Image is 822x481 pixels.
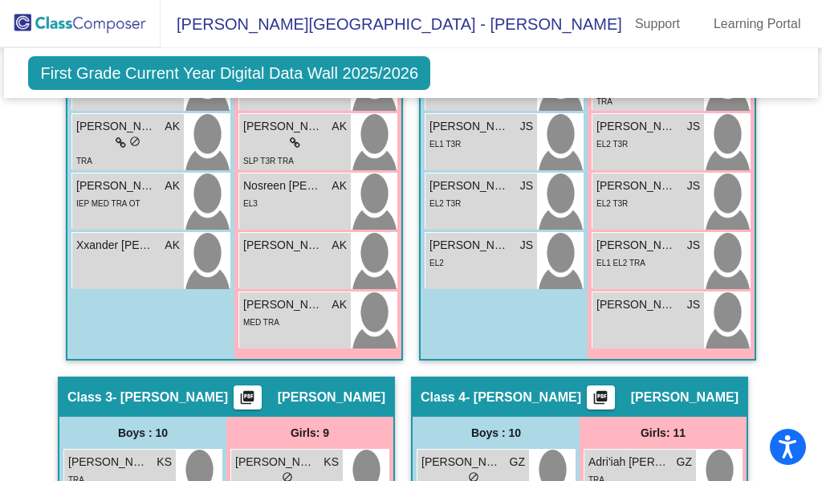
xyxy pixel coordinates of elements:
span: [PERSON_NAME] [429,118,510,135]
mat-icon: picture_as_pdf [238,389,257,412]
span: Class 4 [421,389,466,406]
span: IEP MED TRA OT [76,199,140,208]
span: JS [520,118,533,135]
span: AK [165,118,180,135]
span: AK [165,177,180,194]
span: [PERSON_NAME] [631,389,739,406]
span: [PERSON_NAME] [429,177,510,194]
span: TRA [596,97,612,106]
span: JS [687,118,700,135]
span: GZ [510,454,525,471]
div: Boys : 10 [59,417,226,449]
span: EL2 T3R [596,140,628,149]
button: Print Students Details [587,385,615,410]
span: EL2 T3R [596,199,628,208]
a: Support [622,11,693,37]
span: [PERSON_NAME] [421,454,502,471]
span: TRA [76,157,92,165]
span: EL2 T3R [429,199,461,208]
div: Boys : 10 [413,417,580,449]
span: MED TRA [243,318,279,327]
span: [PERSON_NAME] [278,389,385,406]
span: Class 3 [67,389,112,406]
span: [PERSON_NAME] [PERSON_NAME] [596,237,677,254]
span: [PERSON_NAME] [235,454,315,471]
span: - [PERSON_NAME] [466,389,581,406]
span: [PERSON_NAME][GEOGRAPHIC_DATA] - [PERSON_NAME] [161,11,622,37]
span: EL1 T3R [429,140,461,149]
span: [PERSON_NAME] [243,237,324,254]
a: Learning Portal [701,11,814,37]
span: [PERSON_NAME] [596,118,677,135]
span: [PERSON_NAME] [PERSON_NAME] [68,454,149,471]
span: AK [332,177,347,194]
span: SLP T3R TRA [243,157,294,165]
span: EL3 [243,199,258,208]
span: JS [520,237,533,254]
span: [PERSON_NAME] [243,118,324,135]
span: Nosreen [PERSON_NAME] [243,177,324,194]
div: Girls: 11 [580,417,747,449]
span: First Grade Current Year Digital Data Wall 2025/2026 [28,56,430,90]
span: AK [332,118,347,135]
span: JS [687,177,700,194]
span: AK [332,237,347,254]
span: EL2 [429,259,444,267]
span: EL1 EL2 TRA [596,259,645,267]
span: GZ [677,454,692,471]
span: [PERSON_NAME] [76,118,157,135]
span: [PERSON_NAME] [596,177,677,194]
div: Girls: 9 [226,417,393,449]
span: [PERSON_NAME] [76,177,157,194]
span: Xxander [PERSON_NAME] [76,237,157,254]
button: Print Students Details [234,385,262,410]
span: [PERSON_NAME] [PERSON_NAME] [596,296,677,313]
span: AK [332,296,347,313]
span: KS [324,454,339,471]
span: do_not_disturb_alt [129,136,140,147]
span: - [PERSON_NAME] [112,389,228,406]
span: Adri'iah [PERSON_NAME] [588,454,669,471]
span: KS [157,454,172,471]
span: JS [687,237,700,254]
mat-icon: picture_as_pdf [591,389,610,412]
span: [PERSON_NAME] [429,237,510,254]
span: JS [520,177,533,194]
span: [PERSON_NAME] [243,296,324,313]
span: AK [165,237,180,254]
span: JS [687,296,700,313]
